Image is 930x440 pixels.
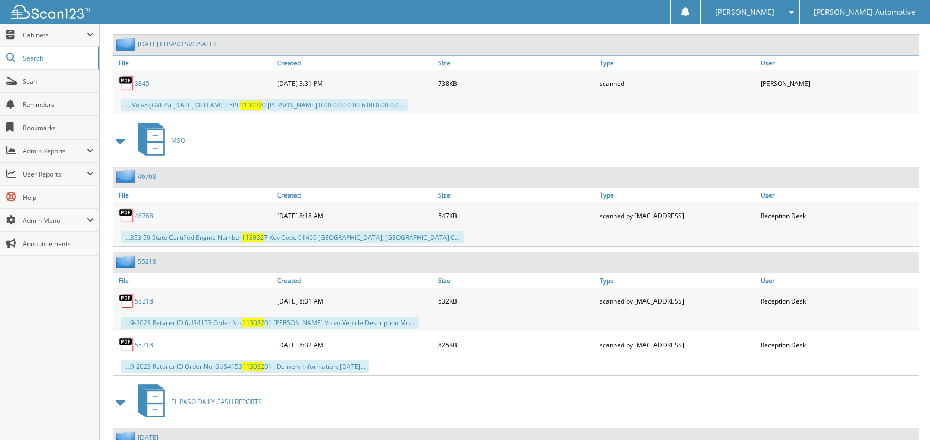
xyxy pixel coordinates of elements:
a: File [113,188,274,202]
a: Type [597,188,758,202]
a: Size [435,273,596,288]
a: [DATE] ELPASO SVC/SALES [138,40,217,48]
span: 113032 [242,362,264,371]
a: Size [435,188,596,202]
span: Admin Menu [23,216,87,225]
div: ...9-2023 Retailer ID 6US4153 Order No. 01 [PERSON_NAME] Volvo Vehicle Description Mo... [121,317,419,329]
a: Created [274,56,435,70]
div: ...9-2023 Retailer ID Order No. 6US4153 01 . Delivery Information: [DATE]... [121,360,369,373]
span: Admin Reports [23,146,87,155]
span: User Reports [23,170,87,179]
div: 547KB [435,205,596,226]
span: [PERSON_NAME] [715,9,774,15]
a: User [758,56,919,70]
span: 113032 [242,233,264,242]
img: scan123-logo-white.svg [11,5,90,19]
a: 55218 [138,257,156,266]
div: [PERSON_NAME] [758,73,919,94]
div: scanned by [MAC_ADDRESS] [597,205,758,226]
img: folder2.png [116,255,138,268]
span: Scan [23,77,94,86]
div: ...353 50 State Certified Engine Number 7 Key Code 91469 [GEOGRAPHIC_DATA], [GEOGRAPHIC_DATA] C... [121,231,464,243]
img: folder2.png [116,170,138,183]
div: Reception Desk [758,334,919,355]
div: 532KB [435,290,596,311]
a: Created [274,188,435,202]
a: 3845 [135,79,149,88]
a: 46768 [138,172,156,181]
a: 46768 [135,211,153,220]
span: [PERSON_NAME] Automotive [814,9,915,15]
span: 113032 [242,318,264,327]
div: [DATE] 8:31 AM [274,290,435,311]
div: [DATE] 8:32 AM [274,334,435,355]
div: Reception Desk [758,205,919,226]
a: 55218 [135,340,153,349]
iframe: Chat Widget [877,389,930,440]
a: Type [597,56,758,70]
div: scanned [597,73,758,94]
img: folder2.png [116,37,138,51]
span: 113032 [240,101,262,110]
div: [DATE] 8:18 AM [274,205,435,226]
img: PDF.png [119,208,135,223]
a: EL PASO DAILY CASH REPORTS [131,381,262,423]
img: PDF.png [119,337,135,353]
div: scanned by [MAC_ADDRESS] [597,290,758,311]
span: Bookmarks [23,123,94,132]
a: User [758,273,919,288]
div: Reception Desk [758,290,919,311]
span: Announcements [23,239,94,248]
img: PDF.png [119,75,135,91]
div: 825KB [435,334,596,355]
span: Search [23,54,92,63]
span: Help [23,193,94,202]
span: EL PASO DAILY CASH REPORTS [171,397,262,406]
div: scanned by [MAC_ADDRESS] [597,334,758,355]
div: [DATE] 3:31 PM [274,73,435,94]
a: File [113,273,274,288]
a: Type [597,273,758,288]
span: Cabinets [23,31,87,40]
a: 55218 [135,297,153,306]
a: MSO [131,120,185,161]
a: File [113,56,274,70]
div: ... Volvo (GVE-S) [DATE] OTH AMT TYPE 0 [PERSON_NAME] 0.00 0.00 0.00 6.00 0.00 0.0... [121,99,408,111]
img: PDF.png [119,293,135,309]
a: Created [274,273,435,288]
span: Reminders [23,100,94,109]
a: User [758,188,919,202]
a: Size [435,56,596,70]
span: MSO [171,136,185,145]
div: 738KB [435,73,596,94]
